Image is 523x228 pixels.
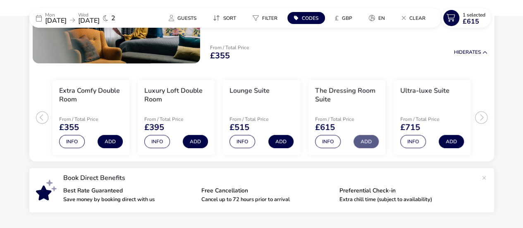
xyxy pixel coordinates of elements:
h3: Lounge Suite [229,86,270,95]
span: £395 [144,123,164,132]
button: £GBP [328,12,359,24]
span: £615 [315,123,335,132]
button: Sort [206,12,243,24]
naf-pibe-menu-bar-item: Sort [206,12,246,24]
span: Filter [262,15,277,22]
i: £ [335,14,339,22]
h3: Luxury Loft Double Room [144,86,208,104]
p: Wed [78,12,100,17]
naf-pibe-menu-bar-item: 1 Selected£615 [441,8,494,28]
span: GBP [342,15,352,22]
span: £715 [400,123,420,132]
span: £515 [229,123,249,132]
p: Extra chill time (subject to availability) [339,197,471,202]
button: Info [229,135,255,148]
button: 1 Selected£615 [441,8,491,28]
naf-pibe-menu-bar-item: £GBP [328,12,362,24]
span: £355 [210,52,230,60]
button: Filter [246,12,284,24]
p: From / Total Price [144,117,203,122]
div: Mon[DATE]Wed[DATE]2 [29,8,153,28]
button: Add [183,135,208,148]
p: Mon [45,12,67,17]
swiper-slide: 4 / 5 [304,77,389,158]
p: From / Total Price [59,117,118,122]
p: Free Cancellation [201,188,333,194]
button: Add [268,135,294,148]
button: Guests [162,12,203,24]
span: Codes [302,15,318,22]
button: en [362,12,392,24]
h3: The Dressing Room Suite [315,86,379,104]
naf-pibe-menu-bar-item: Guests [162,12,206,24]
swiper-slide: 2 / 5 [134,77,219,158]
h3: Ultra-luxe Suite [400,86,449,95]
naf-pibe-menu-bar-item: Codes [287,12,328,24]
button: Info [59,135,85,148]
button: HideRates [454,50,487,55]
p: From / Total Price [400,117,459,122]
button: Add [98,135,123,148]
swiper-slide: 1 / 5 [48,77,134,158]
p: Cancel up to 72 hours prior to arrival [201,197,333,202]
naf-pibe-menu-bar-item: en [362,12,395,24]
button: Add [439,135,464,148]
p: Book Direct Benefits [63,175,478,181]
button: Info [400,135,426,148]
naf-pibe-menu-bar-item: Filter [246,12,287,24]
span: 2 [111,15,115,22]
span: £615 [463,18,479,25]
button: Codes [287,12,325,24]
span: £355 [59,123,79,132]
span: Hide [454,49,466,55]
button: Add [353,135,379,148]
h3: Extra Comfy Double Room [59,86,123,104]
span: [DATE] [78,16,100,25]
span: Sort [223,15,236,22]
span: Clear [409,15,425,22]
naf-pibe-menu-bar-item: Clear [395,12,435,24]
p: From / Total Price [315,117,374,122]
span: Guests [177,15,196,22]
button: Clear [395,12,432,24]
p: From / Total Price [210,45,249,50]
swiper-slide: 5 / 5 [389,77,475,158]
span: 1 Selected [463,12,485,18]
p: Best Rate Guaranteed [63,188,195,194]
p: Preferential Check-in [339,188,471,194]
span: en [378,15,385,22]
button: Info [144,135,170,148]
button: Info [315,135,341,148]
p: Save money by booking direct with us [63,197,195,202]
span: [DATE] [45,16,67,25]
swiper-slide: 3 / 5 [219,77,304,158]
p: From / Total Price [229,117,288,122]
